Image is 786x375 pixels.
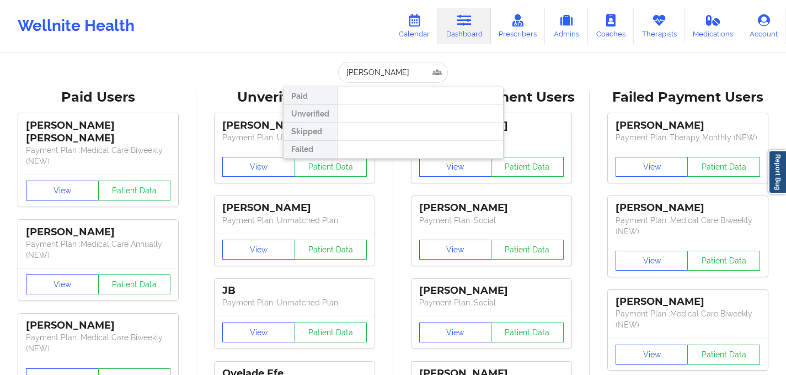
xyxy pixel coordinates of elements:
div: [PERSON_NAME] [419,284,564,297]
div: Failed [284,141,337,159]
div: [PERSON_NAME] [26,226,170,239]
button: View [222,157,295,177]
button: Patient Data [491,157,564,177]
p: Payment Plan : Unmatched Plan [222,132,367,143]
button: View [26,274,99,294]
button: Patient Data [687,157,760,177]
button: View [419,323,492,342]
p: Payment Plan : Medical Care Biweekly (NEW) [26,332,170,354]
button: Patient Data [295,323,367,342]
a: Medications [685,8,742,44]
p: Payment Plan : Medical Care Biweekly (NEW) [26,145,170,167]
button: Patient Data [98,181,171,200]
div: Paid [284,87,337,105]
div: [PERSON_NAME] [222,202,367,214]
button: View [616,157,688,177]
div: Failed Payment Users [597,89,778,106]
a: Account [741,8,786,44]
p: Payment Plan : Medical Care Annually (NEW) [26,239,170,261]
p: Payment Plan : Medical Care Biweekly (NEW) [616,308,760,330]
button: View [222,240,295,260]
a: Therapists [634,8,685,44]
a: Report Bug [768,150,786,194]
button: Patient Data [295,157,367,177]
button: View [222,323,295,342]
button: Patient Data [687,251,760,271]
div: Unverified Users [204,89,385,106]
button: Patient Data [98,274,171,294]
div: [PERSON_NAME] [616,119,760,132]
p: Payment Plan : Medical Care Biweekly (NEW) [616,215,760,237]
div: [PERSON_NAME] [419,202,564,214]
div: Paid Users [8,89,189,106]
p: Payment Plan : Social [419,297,564,308]
a: Calendar [391,8,438,44]
button: Patient Data [491,240,564,260]
button: View [26,181,99,200]
a: Coaches [588,8,634,44]
div: Skipped [284,123,337,140]
div: [PERSON_NAME] [222,119,367,132]
p: Payment Plan : Social [419,215,564,226]
button: View [419,157,492,177]
div: [PERSON_NAME] [26,319,170,332]
div: Unverified [284,105,337,123]
div: [PERSON_NAME] [PERSON_NAME] [26,119,170,145]
div: [PERSON_NAME] [616,295,760,308]
div: [PERSON_NAME] [616,202,760,214]
button: Patient Data [491,323,564,342]
p: Payment Plan : Unmatched Plan [222,215,367,226]
button: Patient Data [687,345,760,365]
button: Patient Data [295,240,367,260]
button: View [419,240,492,260]
a: Admins [545,8,588,44]
button: View [616,251,688,271]
a: Dashboard [438,8,491,44]
a: Prescribers [491,8,546,44]
p: Payment Plan : Unmatched Plan [222,297,367,308]
button: View [616,345,688,365]
div: JB [222,284,367,297]
p: Payment Plan : Therapy Monthly (NEW) [616,132,760,143]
